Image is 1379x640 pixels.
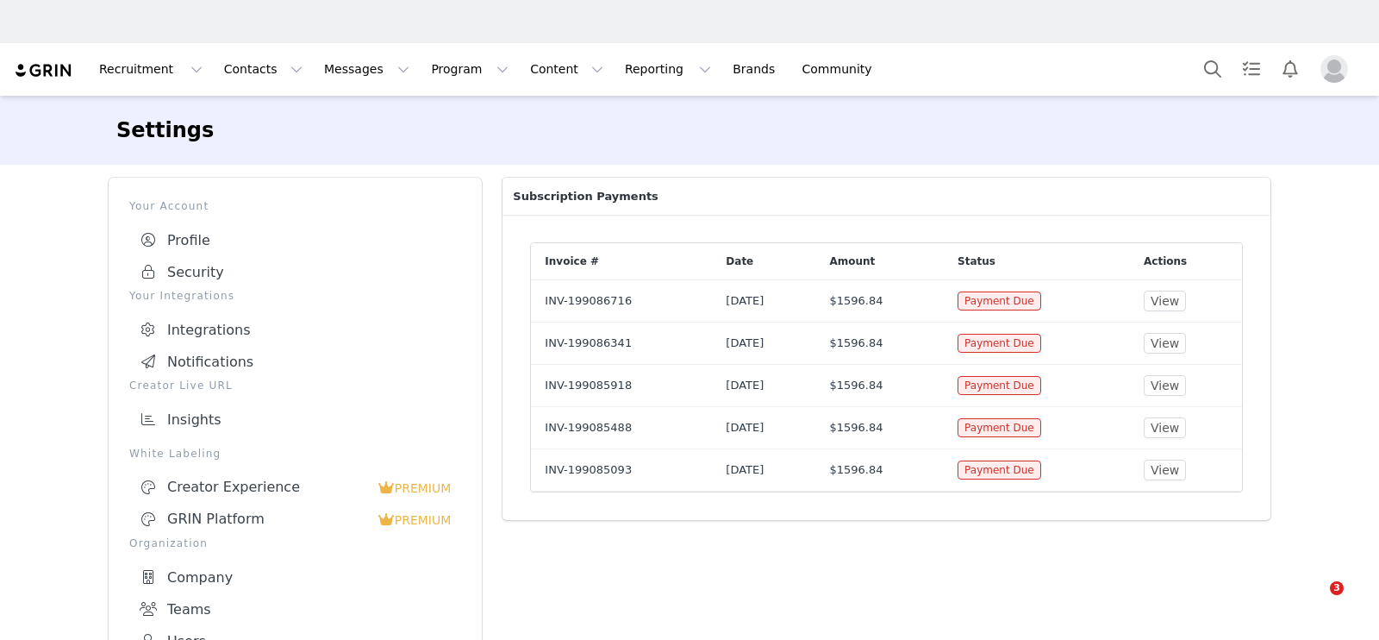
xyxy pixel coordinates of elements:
[531,323,712,365] td: INV-199086341
[1194,50,1232,89] button: Search
[531,243,712,279] div: Invoice #
[531,280,712,323] td: INV-199086716
[958,376,1041,395] span: Payment Due
[129,288,461,304] p: Your Integrations
[1144,460,1186,480] button: View
[89,50,213,89] button: Recruitment
[958,292,1041,311] span: Payment Due
[1232,50,1270,89] a: Tasks
[712,280,815,323] td: [DATE]
[958,461,1041,480] span: Payment Due
[1144,333,1186,354] button: View
[829,336,883,349] span: $1596.84
[129,472,461,504] a: Creator Experience PREMIUM
[1144,291,1186,311] button: View
[129,562,461,593] a: Company
[1310,55,1365,83] button: Profile
[1130,243,1242,279] div: Actions
[129,404,461,436] a: Insights
[395,481,452,495] span: PREMIUM
[129,198,461,214] p: Your Account
[502,178,1270,216] p: Subscription Payments
[958,418,1041,437] span: Payment Due
[129,446,461,461] p: White Labeling
[140,511,378,528] div: GRIN Platform
[1320,55,1348,83] img: placeholder-profile.jpg
[531,407,712,449] td: INV-199085488
[958,334,1041,353] span: Payment Due
[712,323,815,365] td: [DATE]
[712,243,815,279] div: Date
[395,513,452,527] span: PREMIUM
[1295,581,1336,623] iframe: Intercom live chat
[712,365,815,407] td: [DATE]
[1144,417,1186,438] button: View
[1144,375,1186,396] button: View
[129,314,461,346] a: Integrations
[815,243,944,279] div: Amount
[129,504,461,536] a: GRIN Platform PREMIUM
[531,449,712,492] td: INV-199085093
[712,449,815,492] td: [DATE]
[129,593,461,625] a: Teams
[140,479,378,496] div: Creator Experience
[14,62,74,78] img: grin logo
[531,365,712,407] td: INV-199085918
[792,50,890,89] a: Community
[829,379,883,392] span: $1596.84
[314,50,420,89] button: Messages
[129,378,461,393] p: Creator Live URL
[1271,50,1309,89] button: Notifications
[829,294,883,307] span: $1596.84
[214,50,313,89] button: Contacts
[615,50,721,89] button: Reporting
[129,224,461,256] a: Profile
[129,346,461,378] a: Notifications
[520,50,614,89] button: Content
[129,256,461,288] a: Security
[944,243,1130,279] div: Status
[1330,581,1344,595] span: 3
[712,407,815,449] td: [DATE]
[421,50,519,89] button: Program
[722,50,790,89] a: Brands
[829,421,883,434] span: $1596.84
[829,463,883,476] span: $1596.84
[129,536,461,551] p: Organization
